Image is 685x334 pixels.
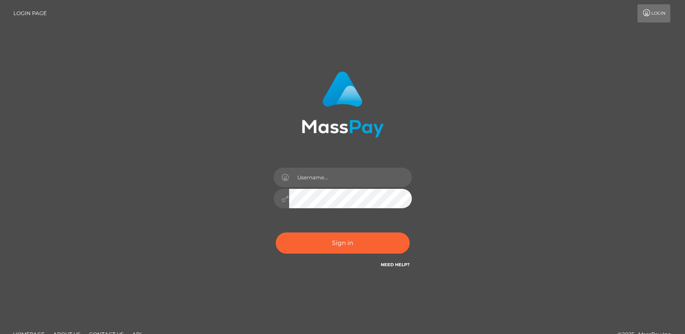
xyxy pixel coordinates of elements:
a: Login [637,4,670,22]
a: Need Help? [381,262,410,267]
a: Login Page [13,4,47,22]
img: MassPay Login [302,71,384,137]
input: Username... [289,168,412,187]
button: Sign in [276,232,410,254]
